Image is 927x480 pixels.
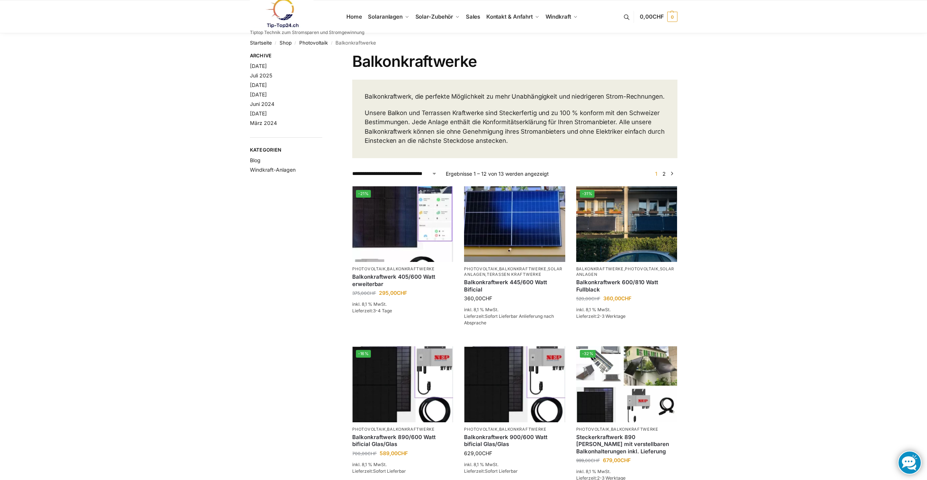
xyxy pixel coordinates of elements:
a: -32%860 Watt Komplett mit Balkonhalterung [576,346,677,422]
span: Lieferzeit: [352,468,406,474]
span: Sofort Lieferbar [373,468,406,474]
a: Photovoltaik [352,427,385,432]
bdi: 679,00 [603,457,631,463]
p: , [352,266,453,272]
a: -21%Steckerfertig Plug & Play mit 410 Watt [352,186,453,262]
p: inkl. 8,1 % MwSt. [352,301,453,308]
span: / [272,40,280,46]
nav: Breadcrumb [250,33,677,52]
span: CHF [367,290,376,296]
bdi: 629,00 [464,450,492,456]
img: 860 Watt Komplett mit Balkonhalterung [576,346,677,422]
span: Lieferzeit: [464,468,518,474]
span: 0 [667,12,677,22]
p: , [352,427,453,432]
a: [DATE] [250,91,267,98]
span: CHF [620,457,631,463]
span: Seite 1 [653,171,659,177]
bdi: 589,00 [380,450,408,456]
a: Photovoltaik [352,266,385,271]
a: Solaranlagen [464,266,562,277]
a: Startseite [250,40,272,46]
a: Windkraft [542,0,581,33]
p: inkl. 8,1 % MwSt. [464,461,565,468]
span: 0,00 [640,13,664,20]
span: Windkraft [546,13,571,20]
bdi: 999,00 [576,458,600,463]
a: Shop [280,40,292,46]
p: inkl. 8,1 % MwSt. [352,461,453,468]
p: inkl. 8,1 % MwSt. [464,306,565,313]
a: Juli 2025 [250,72,272,79]
a: Windkraft-Anlagen [250,167,296,173]
p: , , , [464,266,565,278]
span: Lieferzeit: [464,313,554,325]
span: CHF [591,296,600,301]
bdi: 360,00 [603,295,631,301]
span: Lieferzeit: [576,313,626,319]
img: Bificiales Hochleistungsmodul [464,346,565,422]
a: Solaranlagen [576,266,675,277]
span: CHF [368,451,377,456]
img: 2 Balkonkraftwerke [576,186,677,262]
a: [DATE] [250,110,267,117]
span: CHF [621,295,631,301]
a: Balkonkraftwerke [387,266,434,271]
span: Kontakt & Anfahrt [486,13,533,20]
a: -16%Bificiales Hochleistungsmodul [352,346,453,422]
img: Bificiales Hochleistungsmodul [352,346,453,422]
span: Sales [466,13,480,20]
span: CHF [653,13,664,20]
a: Balkonkraftwerk 445/600 Watt Bificial [464,279,565,293]
span: Solar-Zubehör [415,13,453,20]
a: 0,00CHF 0 [640,6,677,28]
a: Solaranlagen [365,0,412,33]
a: Solar-Zubehör [412,0,463,33]
span: Solaranlagen [368,13,403,20]
nav: Produkt-Seitennummerierung [651,170,677,178]
p: Balkonkraftwerk, die perfekte Möglichkeit zu mehr Unabhängigkeit und niedrigeren Strom-Rechnungen. [365,92,665,102]
span: Sofort Lieferbar [485,468,518,474]
p: inkl. 8,1 % MwSt. [576,468,677,475]
span: / [328,40,335,46]
bdi: 700,00 [352,451,377,456]
a: Steckerkraftwerk 890 Watt mit verstellbaren Balkonhalterungen inkl. Lieferung [576,434,677,455]
p: Ergebnisse 1 – 12 von 13 werden angezeigt [446,170,549,178]
p: Unsere Balkon und Terrassen Kraftwerke sind Steckerfertig und zu 100 % konform mit den Schweizer ... [365,108,665,146]
h1: Balkonkraftwerke [352,52,677,71]
span: Archive [250,52,323,60]
button: Close filters [322,53,327,61]
span: Sofort Lieferbar Anlieferung nach Absprache [464,313,554,325]
span: CHF [482,450,492,456]
span: CHF [398,450,408,456]
a: [DATE] [250,82,267,88]
a: Balkonkraftwerke [499,266,547,271]
a: Juni 2024 [250,101,274,107]
a: Photovoltaik [576,427,609,432]
span: / [292,40,299,46]
p: , , [576,266,677,278]
a: Balkonkraftwerke [387,427,434,432]
a: -31%2 Balkonkraftwerke [576,186,677,262]
a: → [669,170,675,178]
a: Balkonkraftwerke [576,266,624,271]
a: Balkonkraftwerke [499,427,547,432]
p: , [464,427,565,432]
bdi: 520,00 [576,296,600,301]
bdi: 295,00 [379,290,407,296]
a: Balkonkraftwerk 900/600 Watt bificial Glas/Glas [464,434,565,448]
span: 2-3 Werktage [597,313,626,319]
a: Blog [250,157,261,163]
a: Balkonkraftwerk 405/600 Watt erweiterbar [352,273,453,287]
a: Sales [463,0,483,33]
a: Kontakt & Anfahrt [483,0,542,33]
span: CHF [482,295,492,301]
select: Shop-Reihenfolge [352,170,437,178]
span: CHF [591,458,600,463]
p: Tiptop Technik zum Stromsparen und Stromgewinnung [250,30,364,35]
a: Terassen Kraftwerke [487,272,541,277]
a: März 2024 [250,120,277,126]
img: Steckerfertig Plug & Play mit 410 Watt [352,186,453,262]
a: Solaranlage für den kleinen Balkon [464,186,565,262]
